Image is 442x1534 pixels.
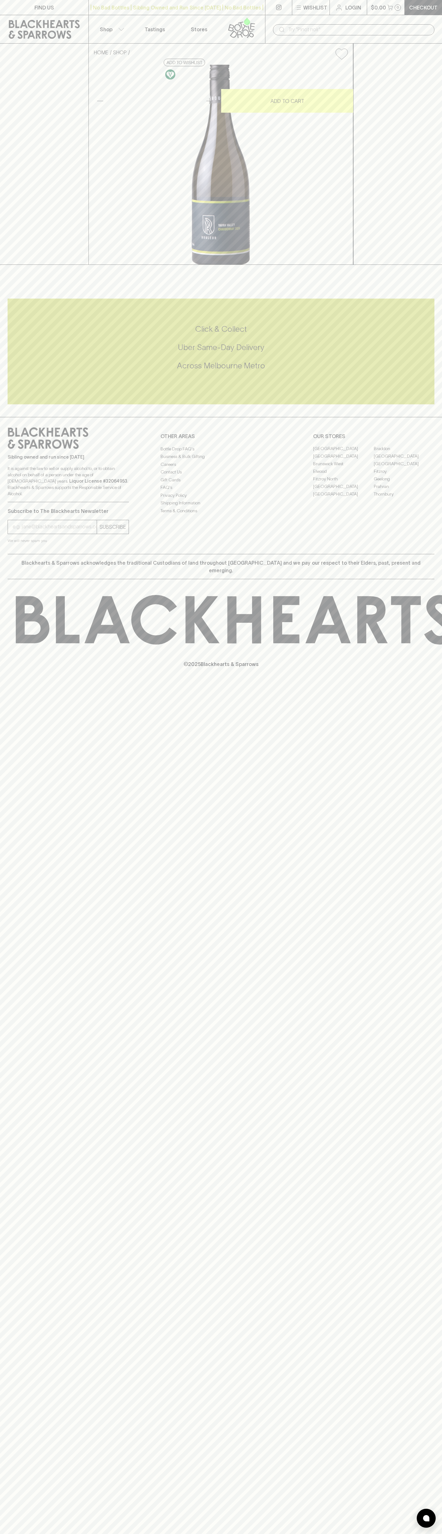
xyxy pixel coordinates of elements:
p: Login [345,4,361,11]
p: OUR STORES [313,432,434,440]
a: [GEOGRAPHIC_DATA] [313,445,374,453]
p: Wishlist [303,4,327,11]
a: [GEOGRAPHIC_DATA] [313,491,374,498]
strong: Liquor License #32064953 [69,479,127,484]
p: 0 [397,6,399,9]
a: Made without the use of any animal products. [164,68,177,81]
a: Stores [177,15,221,43]
h5: Across Melbourne Metro [8,360,434,371]
img: bubble-icon [423,1515,429,1521]
p: Subscribe to The Blackhearts Newsletter [8,507,129,515]
p: $0.00 [371,4,386,11]
button: Add to wishlist [164,59,205,66]
input: e.g. jane@blackheartsandsparrows.com.au [13,522,97,532]
a: [GEOGRAPHIC_DATA] [374,460,434,468]
a: Thornbury [374,491,434,498]
a: Shipping Information [160,499,282,507]
a: [GEOGRAPHIC_DATA] [313,453,374,460]
button: Add to wishlist [333,46,350,62]
input: Try "Pinot noir" [288,25,429,35]
a: [GEOGRAPHIC_DATA] [374,453,434,460]
div: Call to action block [8,299,434,404]
a: Fitzroy [374,468,434,475]
p: ADD TO CART [270,97,304,105]
p: SUBSCRIBE [100,523,126,531]
button: SUBSCRIBE [97,520,129,534]
a: Bottle Drop FAQ's [160,445,282,453]
a: Careers [160,461,282,468]
p: Stores [191,26,207,33]
a: Elwood [313,468,374,475]
h5: Click & Collect [8,324,434,334]
p: Blackhearts & Sparrows acknowledges the traditional Custodians of land throughout [GEOGRAPHIC_DAT... [12,559,430,574]
a: Geelong [374,475,434,483]
img: 39605.png [89,65,353,265]
button: ADD TO CART [221,89,353,113]
h5: Uber Same-Day Delivery [8,342,434,353]
a: Contact Us [160,468,282,476]
a: Braddon [374,445,434,453]
p: Shop [100,26,112,33]
a: Terms & Conditions [160,507,282,514]
a: SHOP [113,50,127,55]
a: HOME [94,50,108,55]
a: Gift Cards [160,476,282,484]
p: We will never spam you [8,538,129,544]
a: Tastings [133,15,177,43]
a: Prahran [374,483,434,491]
a: Fitzroy North [313,475,374,483]
p: It is against the law to sell or supply alcohol to, or to obtain alcohol on behalf of a person un... [8,465,129,497]
p: OTHER AREAS [160,432,282,440]
a: Brunswick West [313,460,374,468]
a: Privacy Policy [160,491,282,499]
a: FAQ's [160,484,282,491]
p: FIND US [34,4,54,11]
button: Shop [89,15,133,43]
a: Business & Bulk Gifting [160,453,282,461]
p: Checkout [409,4,438,11]
a: [GEOGRAPHIC_DATA] [313,483,374,491]
p: Sibling owned and run since [DATE] [8,454,129,460]
img: Vegan [165,69,175,80]
p: Tastings [145,26,165,33]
